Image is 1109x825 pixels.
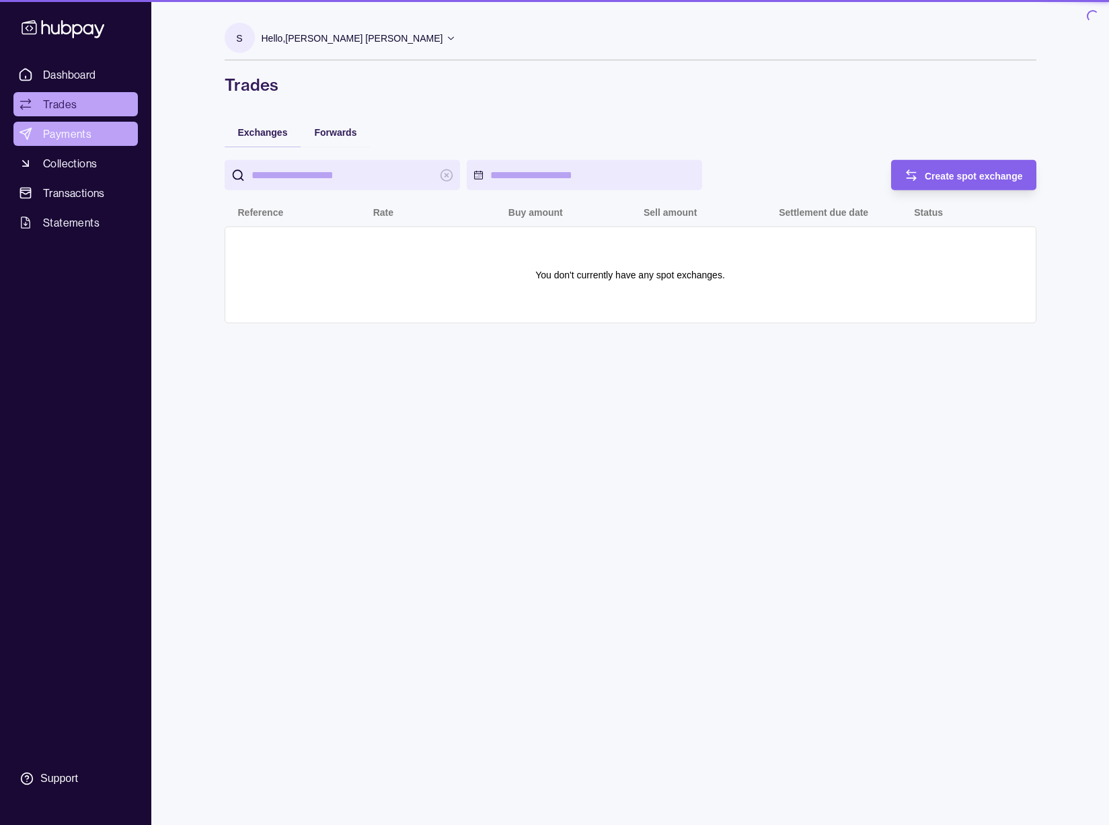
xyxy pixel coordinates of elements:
[508,207,563,218] p: Buy amount
[13,181,138,205] a: Transactions
[13,122,138,146] a: Payments
[779,207,868,218] p: Settlement due date
[43,126,91,142] span: Payments
[262,30,443,45] p: Hello, [PERSON_NAME] [PERSON_NAME]
[236,30,242,45] p: S
[43,96,77,112] span: Trades
[43,67,96,83] span: Dashboard
[43,155,97,171] span: Collections
[13,151,138,175] a: Collections
[535,268,725,282] p: You don't currently have any spot exchanges.
[891,160,1036,190] button: Create spot exchange
[13,210,138,235] a: Statements
[252,160,433,190] input: search
[40,771,78,786] div: Support
[13,764,138,793] a: Support
[225,74,1036,95] h1: Trades
[314,127,356,138] span: Forwards
[925,170,1023,181] span: Create spot exchange
[644,207,697,218] p: Sell amount
[43,214,100,231] span: Statements
[13,92,138,116] a: Trades
[373,207,393,218] p: Rate
[13,63,138,87] a: Dashboard
[914,207,943,218] p: Status
[43,185,105,201] span: Transactions
[238,127,288,138] span: Exchanges
[238,207,284,218] p: Reference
